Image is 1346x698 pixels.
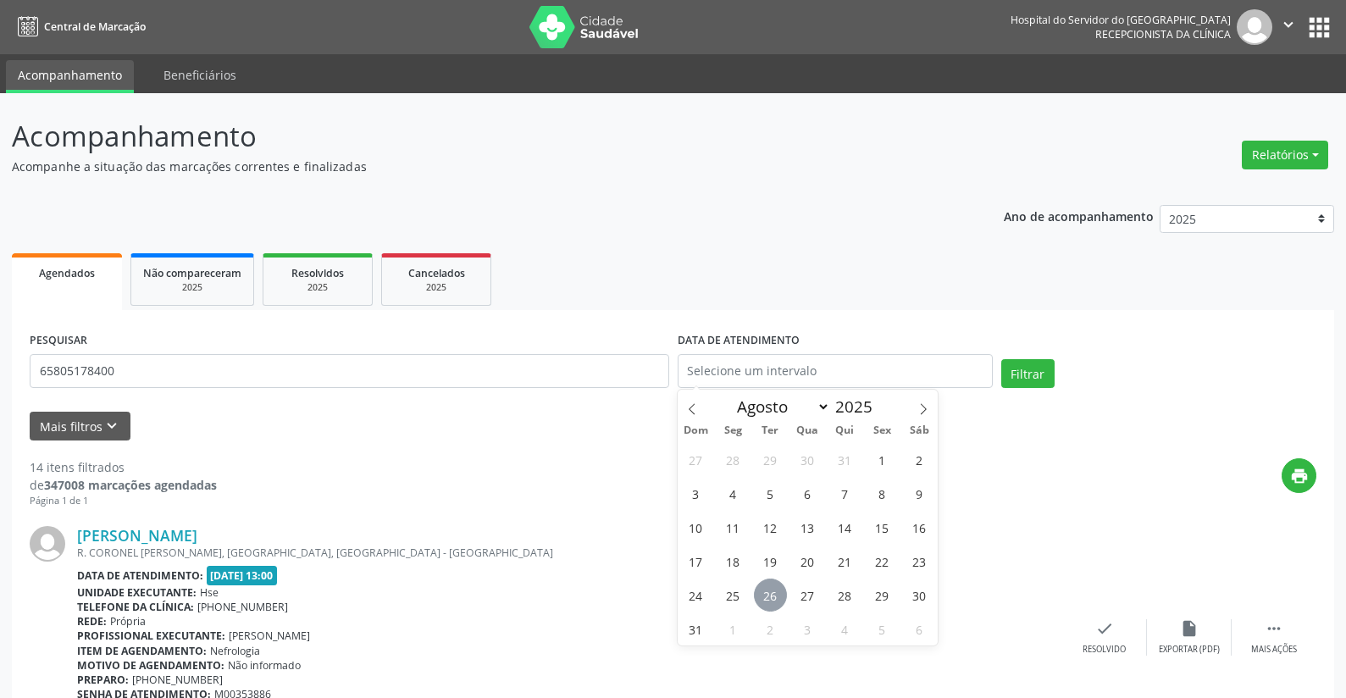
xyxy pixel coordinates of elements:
span: Setembro 6, 2025 [903,612,936,645]
span: Sex [863,425,900,436]
div: Mais ações [1251,644,1297,656]
b: Preparo: [77,673,129,687]
span: Agosto 31, 2025 [679,612,712,645]
span: Agosto 1, 2025 [866,443,899,476]
div: 14 itens filtrados [30,458,217,476]
span: Não informado [228,658,301,673]
span: [PHONE_NUMBER] [197,600,288,614]
span: Julho 30, 2025 [791,443,824,476]
span: Cancelados [408,266,465,280]
span: Agosto 2, 2025 [903,443,936,476]
div: Página 1 de 1 [30,494,217,508]
span: Dom [678,425,715,436]
a: Central de Marcação [12,13,146,41]
i: keyboard_arrow_down [102,417,121,435]
span: Agosto 27, 2025 [791,579,824,612]
span: Agosto 22, 2025 [866,545,899,578]
label: PESQUISAR [30,328,87,354]
b: Rede: [77,614,107,629]
div: 2025 [143,281,241,294]
span: Ter [751,425,789,436]
b: Unidade executante: [77,585,197,600]
button: apps [1304,13,1334,42]
span: Setembro 5, 2025 [866,612,899,645]
div: 2025 [394,281,479,294]
span: Setembro 4, 2025 [828,612,861,645]
span: Agosto 18, 2025 [717,545,750,578]
span: Agosto 15, 2025 [866,511,899,544]
span: Agosto 23, 2025 [903,545,936,578]
span: Agosto 12, 2025 [754,511,787,544]
span: Agosto 14, 2025 [828,511,861,544]
span: Setembro 3, 2025 [791,612,824,645]
span: [PHONE_NUMBER] [132,673,223,687]
img: img [30,526,65,562]
label: DATA DE ATENDIMENTO [678,328,800,354]
i: print [1290,467,1309,485]
span: Sáb [900,425,938,436]
span: Julho 27, 2025 [679,443,712,476]
strong: 347008 marcações agendadas [44,477,217,493]
span: Agosto 21, 2025 [828,545,861,578]
span: Agosto 13, 2025 [791,511,824,544]
span: Agosto 16, 2025 [903,511,936,544]
span: Agosto 10, 2025 [679,511,712,544]
span: Setembro 2, 2025 [754,612,787,645]
span: Central de Marcação [44,19,146,34]
span: Agosto 17, 2025 [679,545,712,578]
span: Julho 28, 2025 [717,443,750,476]
span: Não compareceram [143,266,241,280]
input: Year [830,396,886,418]
div: Resolvido [1083,644,1126,656]
p: Acompanhe a situação das marcações correntes e finalizadas [12,158,938,175]
span: Agosto 9, 2025 [903,477,936,510]
span: Qui [826,425,863,436]
div: Exportar (PDF) [1159,644,1220,656]
i: insert_drive_file [1180,619,1199,638]
span: Recepcionista da clínica [1095,27,1231,42]
select: Month [729,395,831,418]
span: Agendados [39,266,95,280]
button: Filtrar [1001,359,1055,388]
span: [DATE] 13:00 [207,566,278,585]
a: Beneficiários [152,60,248,90]
span: Agosto 29, 2025 [866,579,899,612]
span: Julho 31, 2025 [828,443,861,476]
span: Agosto 24, 2025 [679,579,712,612]
span: Agosto 7, 2025 [828,477,861,510]
div: de [30,476,217,494]
span: Agosto 20, 2025 [791,545,824,578]
button: print [1282,458,1316,493]
input: Selecione um intervalo [678,354,993,388]
b: Item de agendamento: [77,644,207,658]
div: Hospital do Servidor do [GEOGRAPHIC_DATA] [1011,13,1231,27]
span: Julho 29, 2025 [754,443,787,476]
a: [PERSON_NAME] [77,526,197,545]
span: Setembro 1, 2025 [717,612,750,645]
a: Acompanhamento [6,60,134,93]
span: Seg [714,425,751,436]
input: Nome, código do beneficiário ou CPF [30,354,669,388]
b: Telefone da clínica: [77,600,194,614]
b: Motivo de agendamento: [77,658,224,673]
span: Agosto 11, 2025 [717,511,750,544]
div: R. CORONEL [PERSON_NAME], [GEOGRAPHIC_DATA], [GEOGRAPHIC_DATA] - [GEOGRAPHIC_DATA] [77,546,1062,560]
span: Agosto 6, 2025 [791,477,824,510]
span: Hse [200,585,219,600]
b: Profissional executante: [77,629,225,643]
span: Agosto 26, 2025 [754,579,787,612]
i: check [1095,619,1114,638]
span: Agosto 5, 2025 [754,477,787,510]
span: Agosto 30, 2025 [903,579,936,612]
button:  [1272,9,1304,45]
span: [PERSON_NAME] [229,629,310,643]
span: Agosto 3, 2025 [679,477,712,510]
span: Agosto 8, 2025 [866,477,899,510]
p: Acompanhamento [12,115,938,158]
span: Agosto 25, 2025 [717,579,750,612]
span: Resolvidos [291,266,344,280]
p: Ano de acompanhamento [1004,205,1154,226]
i:  [1279,15,1298,34]
img: img [1237,9,1272,45]
span: Própria [110,614,146,629]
